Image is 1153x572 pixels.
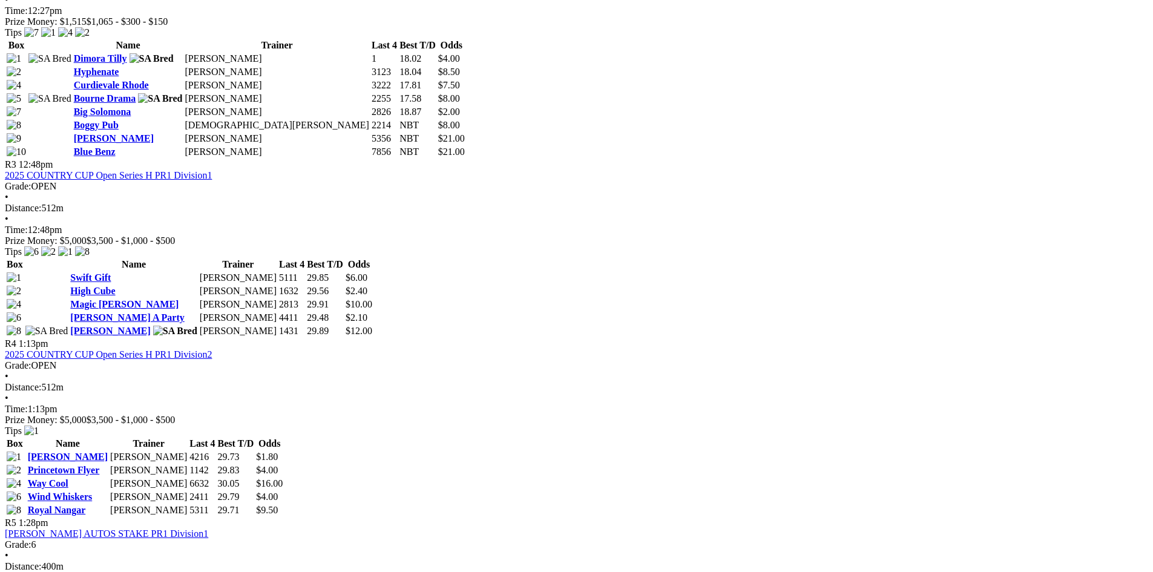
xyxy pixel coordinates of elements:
img: 4 [7,80,21,91]
img: 1 [7,53,21,64]
img: 1 [7,452,21,462]
span: $4.00 [256,491,278,502]
td: 1142 [189,464,215,476]
td: NBT [399,133,436,145]
td: 2813 [278,298,305,311]
span: $21.00 [438,133,465,143]
th: Trainer [110,438,188,450]
span: $3,500 - $1,000 - $500 [87,415,176,425]
td: 29.83 [217,464,254,476]
div: 12:48pm [5,225,1148,235]
span: $10.00 [346,299,372,309]
img: 9 [7,133,21,144]
span: $3,500 - $1,000 - $500 [87,235,176,246]
td: 29.48 [306,312,344,324]
td: [PERSON_NAME] [199,298,277,311]
td: 29.73 [217,451,254,463]
a: 2025 COUNTRY CUP Open Series H PR1 Division2 [5,349,212,360]
a: High Cube [70,286,115,296]
span: Grade: [5,360,31,370]
td: 4411 [278,312,305,324]
th: Last 4 [189,438,215,450]
img: 10 [7,146,26,157]
span: Box [7,438,23,449]
span: $6.00 [346,272,367,283]
a: Big Solomona [74,107,131,117]
img: 6 [7,312,21,323]
span: • [5,371,8,381]
a: [PERSON_NAME] [28,452,108,462]
td: [PERSON_NAME] [184,66,370,78]
div: Prize Money: $5,000 [5,235,1148,246]
a: Magic [PERSON_NAME] [70,299,179,309]
span: $2.10 [346,312,367,323]
td: 4216 [189,451,215,463]
img: SA Bred [153,326,197,337]
span: $4.00 [256,465,278,475]
span: Tips [5,426,22,436]
span: $8.00 [438,120,460,130]
img: 8 [7,120,21,131]
td: [PERSON_NAME] [110,464,188,476]
span: $1.80 [256,452,278,462]
div: 6 [5,539,1148,550]
span: $2.00 [438,107,460,117]
span: Box [7,259,23,269]
a: Princetown Flyer [28,465,100,475]
span: Distance: [5,382,41,392]
span: • [5,393,8,403]
img: 6 [7,491,21,502]
a: [PERSON_NAME] A Party [70,312,184,323]
td: 18.04 [399,66,436,78]
th: Name [27,438,108,450]
th: Best T/D [217,438,254,450]
div: Prize Money: $1,515 [5,16,1148,27]
span: $8.00 [438,93,460,104]
span: Time: [5,5,28,16]
span: Distance: [5,561,41,571]
span: $21.00 [438,146,465,157]
td: 3123 [371,66,398,78]
td: [PERSON_NAME] [184,133,370,145]
a: Wind Whiskers [28,491,93,502]
img: 2 [7,67,21,77]
span: $16.00 [256,478,283,488]
td: [PERSON_NAME] [110,451,188,463]
td: 2255 [371,93,398,105]
span: $12.00 [346,326,372,336]
img: 8 [75,246,90,257]
td: 18.87 [399,106,436,118]
a: [PERSON_NAME] [70,326,150,336]
span: Tips [5,27,22,38]
td: [PERSON_NAME] [199,285,277,297]
td: 3222 [371,79,398,91]
td: 5111 [278,272,305,284]
img: 2 [7,286,21,297]
img: 7 [24,27,39,38]
img: SA Bred [130,53,174,64]
th: Name [73,39,183,51]
td: 1632 [278,285,305,297]
span: R4 [5,338,16,349]
td: 2826 [371,106,398,118]
a: Hyphenate [74,67,119,77]
img: 1 [58,246,73,257]
div: Prize Money: $5,000 [5,415,1148,426]
td: 5311 [189,504,215,516]
td: [DEMOGRAPHIC_DATA][PERSON_NAME] [184,119,370,131]
td: [PERSON_NAME] [184,146,370,158]
span: R5 [5,518,16,528]
td: 29.71 [217,504,254,516]
td: [PERSON_NAME] [184,53,370,65]
img: SA Bred [138,93,182,104]
th: Last 4 [278,258,305,271]
td: 29.91 [306,298,344,311]
span: Time: [5,404,28,414]
div: 1:13pm [5,404,1148,415]
th: Last 4 [371,39,398,51]
th: Trainer [199,258,277,271]
td: [PERSON_NAME] [199,272,277,284]
span: 12:48pm [19,159,53,169]
span: $1,065 - $300 - $150 [87,16,168,27]
td: [PERSON_NAME] [110,504,188,516]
